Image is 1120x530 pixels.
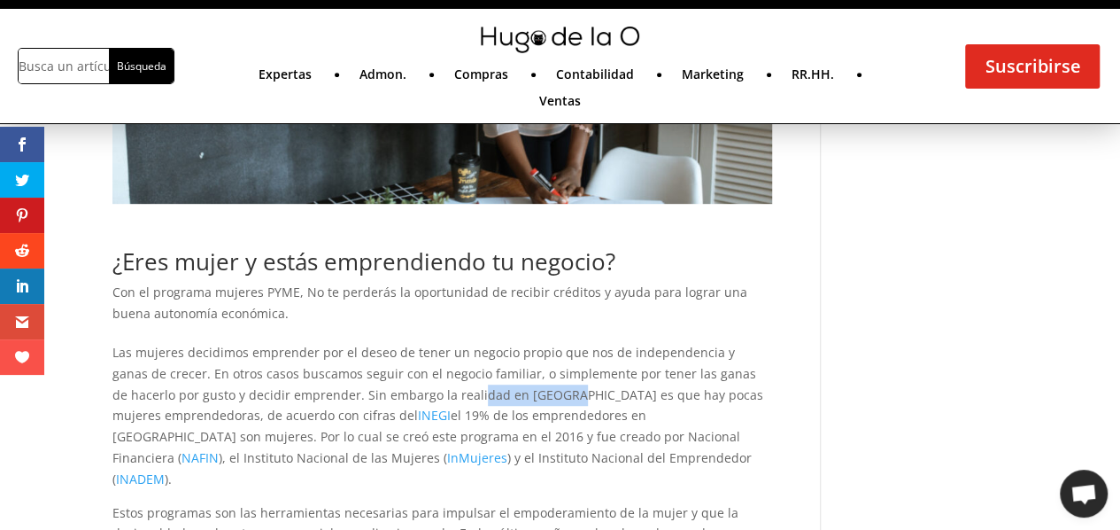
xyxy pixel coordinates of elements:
a: Suscribirse [965,44,1100,89]
a: Compras [454,68,508,88]
p: Las mujeres decidimos emprender por el deseo de tener un negocio propio que nos de independencia ... [112,342,772,503]
a: Expertas [259,68,312,88]
a: INEGI [418,407,451,424]
h2: ¿Eres mujer y estás emprendiendo tu negocio? [112,250,772,282]
a: Admon. [359,68,406,88]
a: Contabilidad [556,68,634,88]
a: NAFIN [182,449,219,466]
a: mini-hugo-de-la-o-logo [481,40,638,57]
a: InMujeres [447,449,507,466]
a: Ventas [539,95,581,114]
a: RR.HH. [792,68,834,88]
a: Marketing [682,68,744,88]
p: Con el programa mujeres PYME, No te perderás la oportunidad de recibir créditos y ayuda para logr... [112,282,772,324]
input: Búsqueda [109,49,174,83]
input: Busca un artículo [19,49,109,83]
img: mini-hugo-de-la-o-logo [481,27,638,53]
div: Chat abierto [1060,470,1108,518]
a: INADEM [116,471,165,487]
